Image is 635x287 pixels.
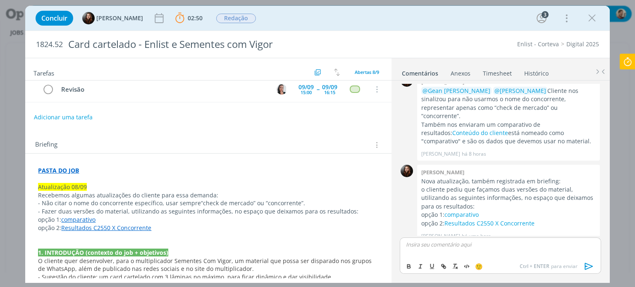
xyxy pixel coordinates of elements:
p: opção 1: [421,211,596,219]
p: opção 2: [421,219,596,228]
a: Histórico [524,66,549,78]
button: Redação [216,13,256,24]
a: Conteúdo do cliente [452,129,508,137]
span: 🙂 [475,262,483,270]
span: - Sugestão do cliente: um card cartelado com 3 lâminas no máximo, para ficar dinâmico e dar visib... [38,273,331,281]
strong: 1. INTRODUÇÃO (contexto do job + objetivos) [38,249,168,256]
span: Ctrl + ENTER [520,263,551,270]
p: opção 1: [38,216,378,224]
span: há 8 horas [462,150,486,158]
a: Timesheet [482,66,512,78]
button: Concluir [36,11,73,26]
span: Atualização 08/09 [38,183,87,191]
button: 02:50 [173,12,205,25]
p: o cliente pediu que façamos duas versões do material, utilizando as seguintes informações, no esp... [421,185,596,211]
img: E [401,165,413,177]
button: E[PERSON_NAME] [82,12,143,24]
span: 1824.52 [36,40,63,49]
p: [PERSON_NAME] [421,150,460,158]
p: opção 2: [38,224,378,232]
p: Recebemos algumas atualizações do cliente para essa demanda: [38,191,378,199]
p: Cliente nos sinalizou para não usarmos o nome do concorrente, representar apenas como “check de m... [421,87,596,121]
a: PASTA DO JOB [38,166,79,174]
div: Anexos [451,69,470,78]
button: 3 [535,12,548,25]
span: @[PERSON_NAME] [494,87,546,95]
div: dialog [25,6,609,283]
div: 3 [542,11,549,18]
div: 15:00 [301,90,312,95]
a: Digital 2025 [566,40,599,48]
div: 16:15 [324,90,335,95]
a: Resultados C2550 X Concorrente [61,224,151,232]
span: -- [317,86,319,92]
p: [PERSON_NAME] [421,232,460,240]
span: para enviar [520,263,578,270]
a: comparativo [444,211,479,218]
span: Abertas 8/9 [355,69,379,75]
button: Adicionar uma tarefa [33,110,93,125]
p: - Não citar o nome do concorrente específico, usar sempre [38,199,378,207]
div: 09/09 [298,84,314,90]
span: Briefing [35,140,57,150]
span: Tarefas [33,67,54,77]
img: E [82,12,95,24]
span: @Gean [PERSON_NAME] [423,87,490,95]
div: Revisão [57,84,269,95]
p: - Fazer duas versões do material, utilizando as seguintes informações, no espaço que deixamos par... [38,207,378,216]
a: Comentários [401,66,439,78]
p: Nova atualização, também registrada em briefing: [421,177,596,185]
span: O cliente quer desenvolver, para o multiplicador Sementes Com Vigor, um material que possa ser di... [38,257,373,273]
button: 🙂 [473,261,485,271]
a: comparativo [61,216,95,223]
button: M [308,109,320,121]
a: Resultados C2550 X Concorrente [444,219,535,227]
span: Redação [216,14,256,23]
a: Enlist - Corteva [517,40,559,48]
b: [PERSON_NAME] [421,168,464,176]
button: C [276,83,288,95]
span: “check de mercado” ou “concorrente”. [201,199,305,207]
div: Card cartelado - Enlist e Sementes com Vigor [64,34,361,55]
img: arrow-down-up.svg [334,69,340,76]
div: 09/09 [322,84,337,90]
span: há uma hora [462,232,491,240]
span: 02:50 [188,14,203,22]
img: C [277,84,287,95]
span: Concluir [41,15,67,21]
span: [PERSON_NAME] [96,15,143,21]
p: Também nos enviaram um comparativo de resultados: está nomeado como "comparativo" e são os dados ... [421,121,596,146]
